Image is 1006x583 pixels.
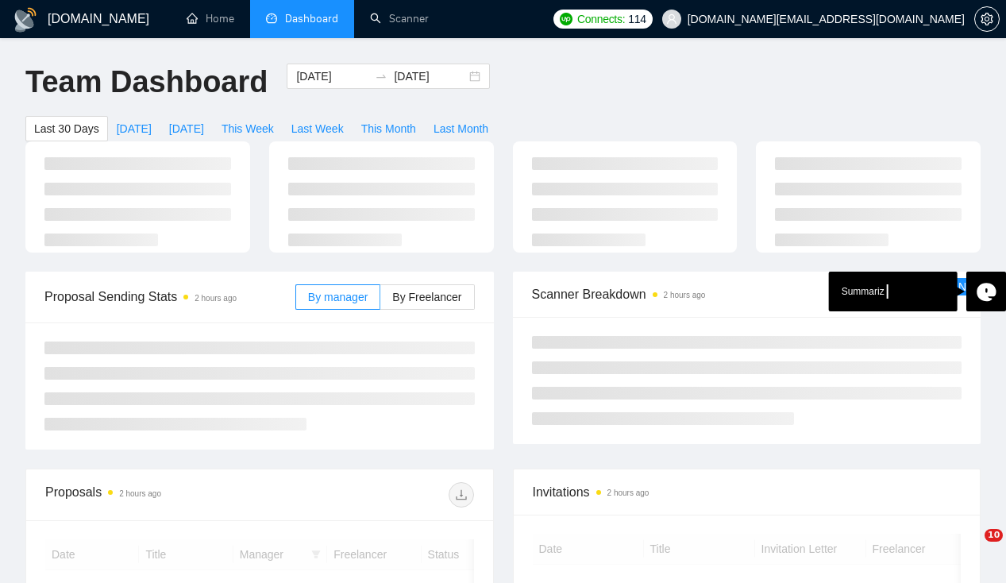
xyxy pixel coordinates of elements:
input: End date [394,68,466,85]
time: 2 hours ago [195,294,237,303]
time: 2 hours ago [664,291,706,299]
button: Last 30 Days [25,116,108,141]
button: This Month [353,116,425,141]
a: homeHome [187,12,234,25]
time: 2 hours ago [607,488,649,497]
span: Scanner Breakdown [532,284,962,304]
span: 114 [628,10,646,28]
iframe: Intercom live chat [952,529,990,567]
img: logo [13,7,38,33]
span: Last Week [291,120,344,137]
span: Last 30 Days [34,120,99,137]
span: By Freelancer [392,291,461,303]
span: setting [975,13,999,25]
span: Proposal Sending Stats [44,287,295,307]
span: swap-right [375,70,387,83]
h1: Team Dashboard [25,64,268,101]
a: setting [974,13,1000,25]
input: Start date [296,68,368,85]
span: dashboard [266,13,277,24]
button: [DATE] [160,116,213,141]
span: user [666,14,677,25]
span: to [375,70,387,83]
span: Invitations [533,482,962,502]
span: 10 [985,529,1003,542]
span: This Month [361,120,416,137]
div: Proposals [45,482,260,508]
time: 2 hours ago [119,489,161,498]
img: upwork-logo.png [560,13,572,25]
button: Last Month [425,116,497,141]
span: [DATE] [117,120,152,137]
span: Dashboard [285,12,338,25]
span: Connects: [577,10,625,28]
button: setting [974,6,1000,32]
span: By manager [308,291,368,303]
button: Last Week [283,116,353,141]
span: Last Month [434,120,488,137]
span: This Week [222,120,274,137]
span: [DATE] [169,120,204,137]
span: New [958,280,981,293]
a: searchScanner [370,12,429,25]
button: [DATE] [108,116,160,141]
button: This Week [213,116,283,141]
